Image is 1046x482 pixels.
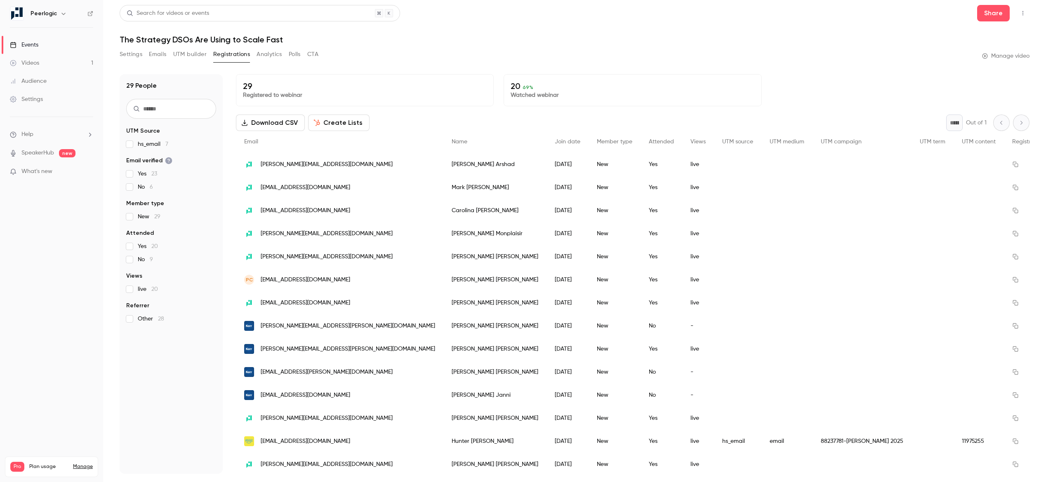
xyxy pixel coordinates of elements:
div: Yes [641,337,682,360]
button: Polls [289,48,301,61]
div: [PERSON_NAME] [PERSON_NAME] [443,337,547,360]
span: [EMAIL_ADDRESS][DOMAIN_NAME] [261,391,350,400]
div: live [682,337,714,360]
div: [DATE] [547,268,589,291]
div: [DATE] [547,176,589,199]
span: Name [452,139,467,145]
div: New [589,407,641,430]
span: 28 [158,316,164,322]
div: [DATE] [547,407,589,430]
span: [PERSON_NAME][EMAIL_ADDRESS][DOMAIN_NAME] [261,253,393,261]
span: Help [21,130,33,139]
span: Yes [138,242,158,250]
span: Views [690,139,706,145]
div: No [641,360,682,384]
div: [PERSON_NAME] [PERSON_NAME] [443,407,547,430]
div: New [589,245,641,268]
div: - [682,360,714,384]
div: live [682,407,714,430]
button: Registrations [213,48,250,61]
img: peerlogic.com [244,252,254,262]
div: New [589,153,641,176]
div: live [682,245,714,268]
div: Yes [641,407,682,430]
h1: The Strategy DSOs Are Using to Scale Fast [120,35,1030,44]
div: [PERSON_NAME] [PERSON_NAME] [443,268,547,291]
div: [PERSON_NAME] [PERSON_NAME] [443,453,547,476]
section: facet-groups [126,127,216,323]
div: New [589,176,641,199]
div: [DATE] [547,337,589,360]
span: [PERSON_NAME][EMAIL_ADDRESS][PERSON_NAME][DOMAIN_NAME] [261,322,435,330]
div: [PERSON_NAME] [PERSON_NAME] [443,245,547,268]
div: New [589,199,641,222]
button: Download CSV [236,115,305,131]
img: peerlogic.com [244,459,254,469]
div: [DATE] [547,153,589,176]
span: UTM term [920,139,945,145]
span: hs_email [138,140,168,148]
div: Hunter [PERSON_NAME] [443,430,547,453]
span: Email verified [126,157,172,165]
span: Join date [555,139,580,145]
div: [DATE] [547,314,589,337]
span: [PERSON_NAME][EMAIL_ADDRESS][DOMAIN_NAME] [261,160,393,169]
span: live [138,285,158,293]
span: [PERSON_NAME][EMAIL_ADDRESS][PERSON_NAME][DOMAIN_NAME] [261,345,435,353]
li: help-dropdown-opener [10,130,93,139]
div: live [682,268,714,291]
img: kerrdental.com [244,390,254,400]
div: [DATE] [547,360,589,384]
span: [EMAIL_ADDRESS][DOMAIN_NAME] [261,299,350,307]
span: 20 [151,243,158,249]
div: Search for videos or events [127,9,209,18]
p: 20 [511,81,754,91]
span: Plan usage [29,463,68,470]
div: Events [10,41,38,49]
span: [EMAIL_ADDRESS][PERSON_NAME][DOMAIN_NAME] [261,368,393,377]
div: Yes [641,222,682,245]
div: live [682,222,714,245]
div: Yes [641,430,682,453]
button: UTM builder [173,48,207,61]
div: live [682,430,714,453]
span: 29 [154,214,160,220]
button: Create Lists [308,115,370,131]
div: New [589,268,641,291]
div: No [641,384,682,407]
span: [PERSON_NAME][EMAIL_ADDRESS][DOMAIN_NAME] [261,229,393,238]
span: Member type [126,199,164,208]
img: Peerlogic [10,7,24,20]
div: Carolina [PERSON_NAME] [443,199,547,222]
h1: 29 People [126,81,157,91]
p: Out of 1 [966,119,987,127]
span: Yes [138,170,157,178]
div: live [682,453,714,476]
div: - [682,384,714,407]
div: New [589,384,641,407]
img: pdocforkids.com [244,436,254,446]
div: Audience [10,77,47,85]
div: [DATE] [547,199,589,222]
div: [DATE] [547,453,589,476]
span: Attended [126,229,154,237]
span: UTM content [962,139,996,145]
img: kerrdental.com [244,321,254,331]
div: 88237781-[PERSON_NAME] 2025 [813,430,912,453]
span: What's new [21,167,52,176]
span: 6 [150,184,153,190]
div: [PERSON_NAME] Janni [443,384,547,407]
div: - [682,314,714,337]
div: [DATE] [547,245,589,268]
img: peerlogic.com [244,183,254,192]
div: New [589,337,641,360]
span: new [59,149,75,157]
div: New [589,314,641,337]
span: Views [126,272,142,280]
img: peerlogic.com [244,413,254,423]
button: Share [977,5,1010,21]
span: UTM medium [770,139,804,145]
span: Pro [10,462,24,472]
div: Yes [641,153,682,176]
button: Analytics [257,48,282,61]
